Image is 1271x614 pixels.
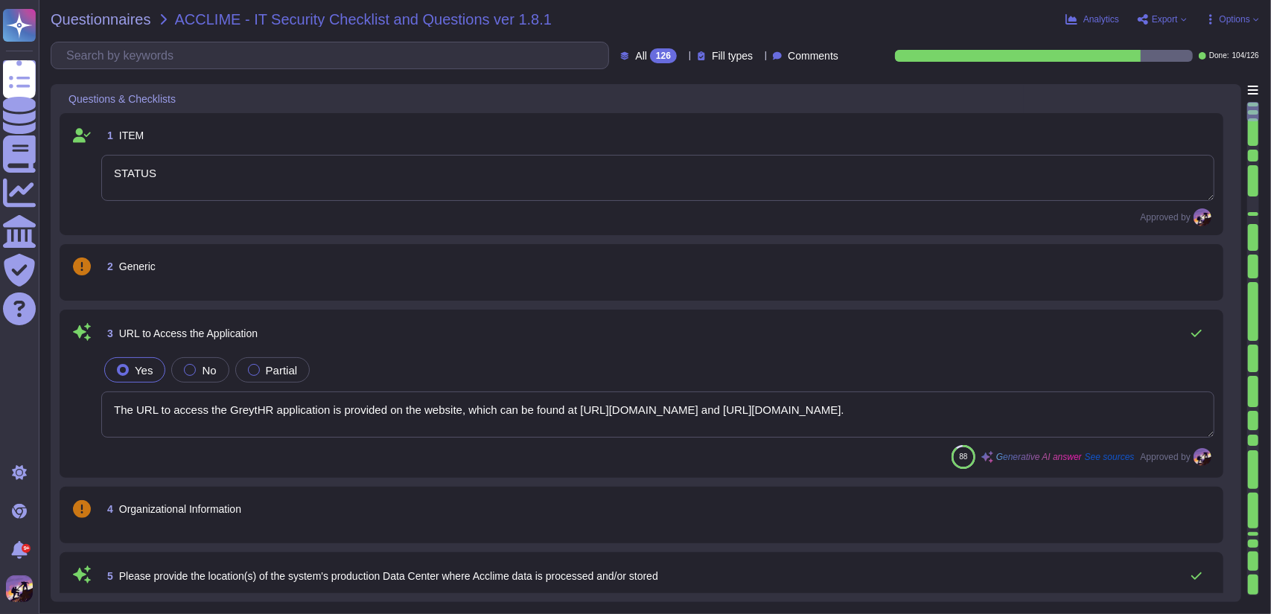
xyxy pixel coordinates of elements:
[202,364,216,377] span: No
[1083,15,1119,24] span: Analytics
[59,42,608,68] input: Search by keywords
[266,364,298,377] span: Partial
[996,452,1082,461] span: Generative AI answer
[1220,15,1250,24] span: Options
[119,260,156,272] span: Generic
[69,94,176,104] span: Questions & Checklists
[119,129,144,141] span: ITEM
[101,571,113,581] span: 5
[101,155,1214,201] textarea: STATUS
[1085,452,1135,461] span: See sources
[3,572,43,605] button: user
[101,261,113,272] span: 2
[101,391,1214,438] textarea: The URL to access the GreytHR application is provided on the website, which can be found at [URL]...
[119,503,241,515] span: Organizational Information
[51,12,151,27] span: Questionnaires
[1194,208,1211,226] img: user
[119,327,258,339] span: URL to Access the Application
[1152,15,1178,24] span: Export
[1141,452,1191,461] span: Approved by
[175,12,552,27] span: ACCLIME - IT Security Checklist and Questions ver 1.8.1
[1194,448,1211,466] img: user
[650,48,677,63] div: 126
[712,51,753,61] span: Fill types
[1065,13,1119,25] button: Analytics
[1232,52,1259,60] span: 104 / 126
[6,575,33,602] img: user
[959,452,967,461] span: 88
[22,544,31,553] div: 9+
[135,364,153,377] span: Yes
[788,51,838,61] span: Comments
[635,51,647,61] span: All
[1209,52,1229,60] span: Done:
[101,328,113,339] span: 3
[1141,213,1191,222] span: Approved by
[101,504,113,514] span: 4
[119,570,658,582] span: Please provide the location(s) of the system's production Data Center where Acclime data is proce...
[101,130,113,141] span: 1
